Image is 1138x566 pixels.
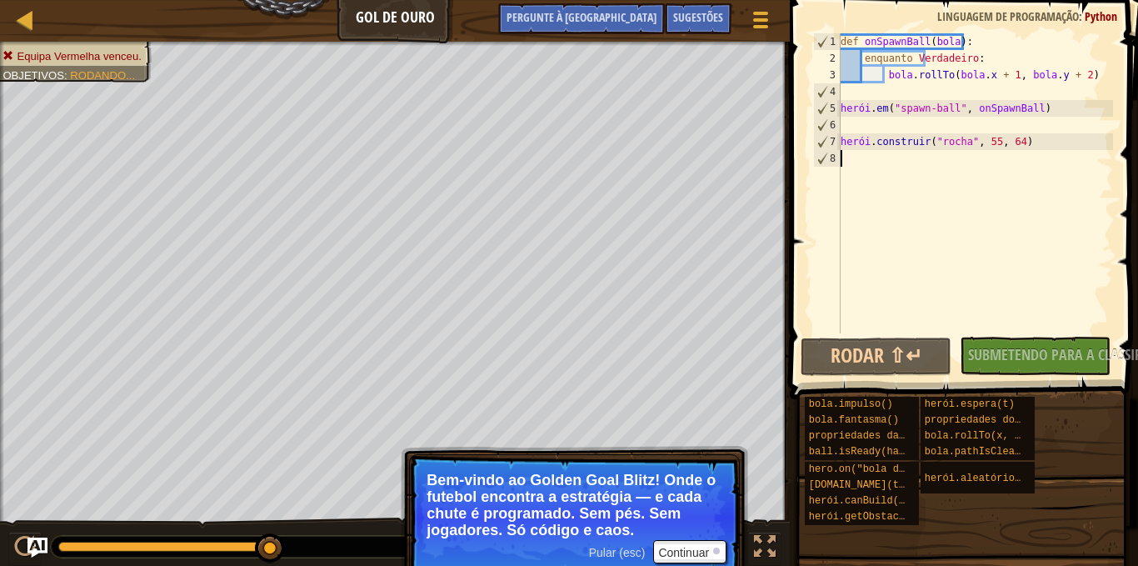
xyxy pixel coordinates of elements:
font: 2 [830,53,836,64]
font: Bem-vindo ao Golden Goal Blitz! Onde o futebol encontra a estratégia — e cada chute é programado.... [427,472,716,538]
font: : [64,69,67,81]
font: herói.espera(t) [925,398,1015,410]
font: bola.impulso() [809,398,893,410]
button: Pergunte à IA [498,3,665,34]
button: Rodar ⇧↵ [801,338,951,376]
font: Pular (esc) [589,546,646,559]
font: 3 [830,69,836,81]
font: 6 [830,119,836,131]
font: [DOMAIN_NAME](tipo, x, y) [809,479,959,491]
font: hero.on("bola de geração", f) [809,463,983,475]
font: herói.canBuild(x, y) [809,495,929,507]
font: ball.isReady(habilidade) [809,446,953,458]
font: Objetivos [2,69,64,81]
font: Equipa Vermelha venceu. [17,50,142,62]
button: Mostrar menu do jogo [740,3,781,43]
font: 4 [830,86,836,98]
font: herói.getObstacleAt(x, y) [809,511,959,523]
font: bola.fantasma() [809,414,899,426]
font: propriedades do herói [925,414,1051,426]
li: Equipa Vermelha venceu. [2,49,141,65]
font: 5 [830,103,836,114]
button: Ctrl + P: Play [8,532,42,566]
font: bola.pathIsClear(x, y) [925,446,1056,458]
button: Continuar [653,540,726,563]
font: Pergunte à [GEOGRAPHIC_DATA] [507,9,656,25]
font: propriedades da bola [809,430,929,442]
font: 1 [830,36,836,48]
font: Python [1085,8,1117,24]
font: 8 [830,153,836,164]
font: 7 [830,136,836,148]
button: Alternar tela cheia [748,532,781,566]
font: Rodando... [70,69,135,81]
font: herói.aleatório() [925,473,1026,484]
font: Continuar [658,546,709,559]
font: bola.rollTo(x, y) [925,430,1026,442]
button: Pergunte à IA [27,538,47,558]
font: Sugestões [673,9,723,25]
font: Linguagem de programação [937,8,1079,24]
font: : [1079,8,1082,24]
